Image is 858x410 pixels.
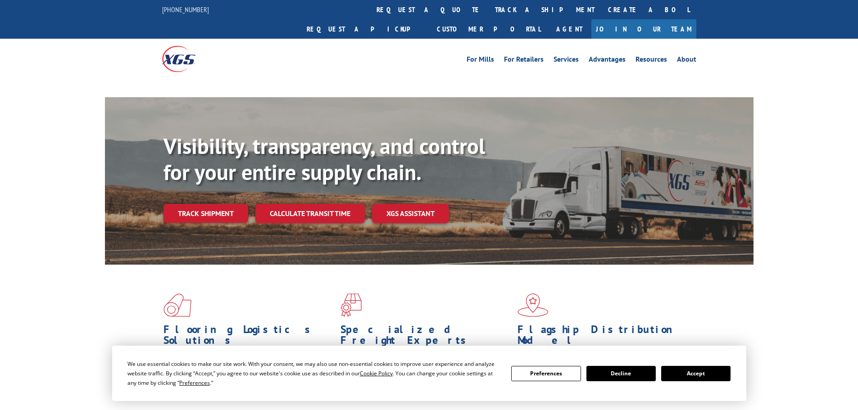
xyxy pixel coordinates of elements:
[504,56,544,66] a: For Retailers
[163,324,334,350] h1: Flooring Logistics Solutions
[589,56,626,66] a: Advantages
[636,56,667,66] a: Resources
[430,19,547,39] a: Customer Portal
[340,293,362,317] img: xgs-icon-focused-on-flooring-red
[340,324,511,350] h1: Specialized Freight Experts
[554,56,579,66] a: Services
[300,19,430,39] a: Request a pickup
[518,324,688,350] h1: Flagship Distribution Model
[511,366,581,381] button: Preferences
[163,132,485,186] b: Visibility, transparency, and control for your entire supply chain.
[162,5,209,14] a: [PHONE_NUMBER]
[360,369,393,377] span: Cookie Policy
[179,379,210,387] span: Preferences
[467,56,494,66] a: For Mills
[372,204,449,223] a: XGS ASSISTANT
[591,19,696,39] a: Join Our Team
[112,346,746,401] div: Cookie Consent Prompt
[518,293,549,317] img: xgs-icon-flagship-distribution-model-red
[677,56,696,66] a: About
[586,366,656,381] button: Decline
[255,204,365,223] a: Calculate transit time
[661,366,731,381] button: Accept
[547,19,591,39] a: Agent
[163,293,191,317] img: xgs-icon-total-supply-chain-intelligence-red
[163,204,248,223] a: Track shipment
[127,359,500,387] div: We use essential cookies to make our site work. With your consent, we may also use non-essential ...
